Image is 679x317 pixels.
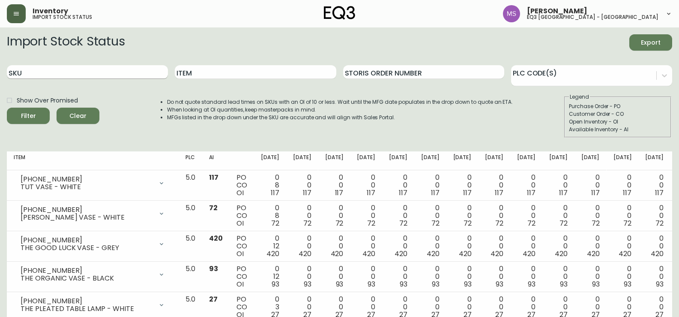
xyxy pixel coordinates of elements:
[485,265,503,288] div: 0 0
[21,111,36,121] div: Filter
[14,235,172,254] div: [PHONE_NUMBER]THE GOOD LUCK VASE - GREY
[167,114,513,121] li: MFGs listed in the drop down under the SKU are accurate and will align with Sales Portal.
[559,188,568,198] span: 117
[569,110,667,118] div: Customer Order - CO
[453,204,472,227] div: 0 0
[261,265,279,288] div: 0 12
[179,231,202,262] td: 5.0
[491,249,503,259] span: 420
[325,204,344,227] div: 0 0
[421,265,440,288] div: 0 0
[21,206,153,214] div: [PHONE_NUMBER]
[651,249,664,259] span: 420
[336,279,344,289] span: 93
[167,106,513,114] li: When looking at OI quantities, keep masterpacks in mind.
[179,201,202,231] td: 5.0
[304,279,311,289] span: 93
[209,172,218,182] span: 117
[645,204,664,227] div: 0 0
[57,108,99,124] button: Clear
[574,151,607,170] th: [DATE]
[527,8,587,15] span: [PERSON_NAME]
[559,218,568,228] span: 72
[236,218,244,228] span: OI
[286,151,318,170] th: [DATE]
[325,235,344,258] div: 0 0
[209,264,218,274] span: 93
[236,249,244,259] span: OI
[399,218,407,228] span: 72
[21,244,153,252] div: THE GOOD LUCK VASE - GREY
[33,15,92,20] h5: import stock status
[496,279,503,289] span: 93
[587,249,600,259] span: 420
[325,265,344,288] div: 0 0
[382,151,414,170] th: [DATE]
[517,235,535,258] div: 0 0
[549,174,568,197] div: 0 0
[645,235,664,258] div: 0 0
[528,279,535,289] span: 93
[581,174,600,197] div: 0 0
[569,118,667,126] div: Open Inventory - OI
[7,151,179,170] th: Item
[421,235,440,258] div: 0 0
[569,126,667,133] div: Available Inventory - AI
[421,174,440,197] div: 0 0
[335,218,344,228] span: 72
[179,170,202,201] td: 5.0
[331,249,344,259] span: 420
[485,204,503,227] div: 0 0
[624,279,631,289] span: 93
[236,235,247,258] div: PO CO
[446,151,479,170] th: [DATE]
[463,188,472,198] span: 117
[427,249,440,259] span: 420
[629,34,672,51] button: Export
[293,204,311,227] div: 0 0
[21,183,153,191] div: TUT VASE - WHITE
[21,305,153,313] div: THE PLEATED TABLE LAMP - WHITE
[389,265,407,288] div: 0 0
[400,279,407,289] span: 93
[581,235,600,258] div: 0 0
[459,249,472,259] span: 420
[613,174,632,197] div: 0 0
[655,218,664,228] span: 72
[209,233,223,243] span: 420
[266,249,279,259] span: 420
[656,279,664,289] span: 93
[202,151,230,170] th: AI
[613,204,632,227] div: 0 0
[399,188,407,198] span: 117
[362,249,375,259] span: 420
[179,262,202,292] td: 5.0
[236,204,247,227] div: PO CO
[14,265,172,284] div: [PHONE_NUMBER]THE ORGANIC VASE - BLACK
[7,34,125,51] h2: Import Stock Status
[389,174,407,197] div: 0 0
[236,188,244,198] span: OI
[272,279,279,289] span: 93
[293,265,311,288] div: 0 0
[236,279,244,289] span: OI
[485,174,503,197] div: 0 0
[592,279,600,289] span: 93
[236,265,247,288] div: PO CO
[367,218,375,228] span: 72
[549,204,568,227] div: 0 0
[495,188,503,198] span: 117
[209,294,218,304] span: 27
[367,188,375,198] span: 117
[299,249,311,259] span: 420
[350,151,382,170] th: [DATE]
[21,175,153,183] div: [PHONE_NUMBER]
[271,188,279,198] span: 117
[485,235,503,258] div: 0 0
[581,204,600,227] div: 0 0
[645,174,664,197] div: 0 0
[209,203,218,213] span: 72
[592,218,600,228] span: 72
[21,267,153,275] div: [PHONE_NUMBER]
[549,235,568,258] div: 0 0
